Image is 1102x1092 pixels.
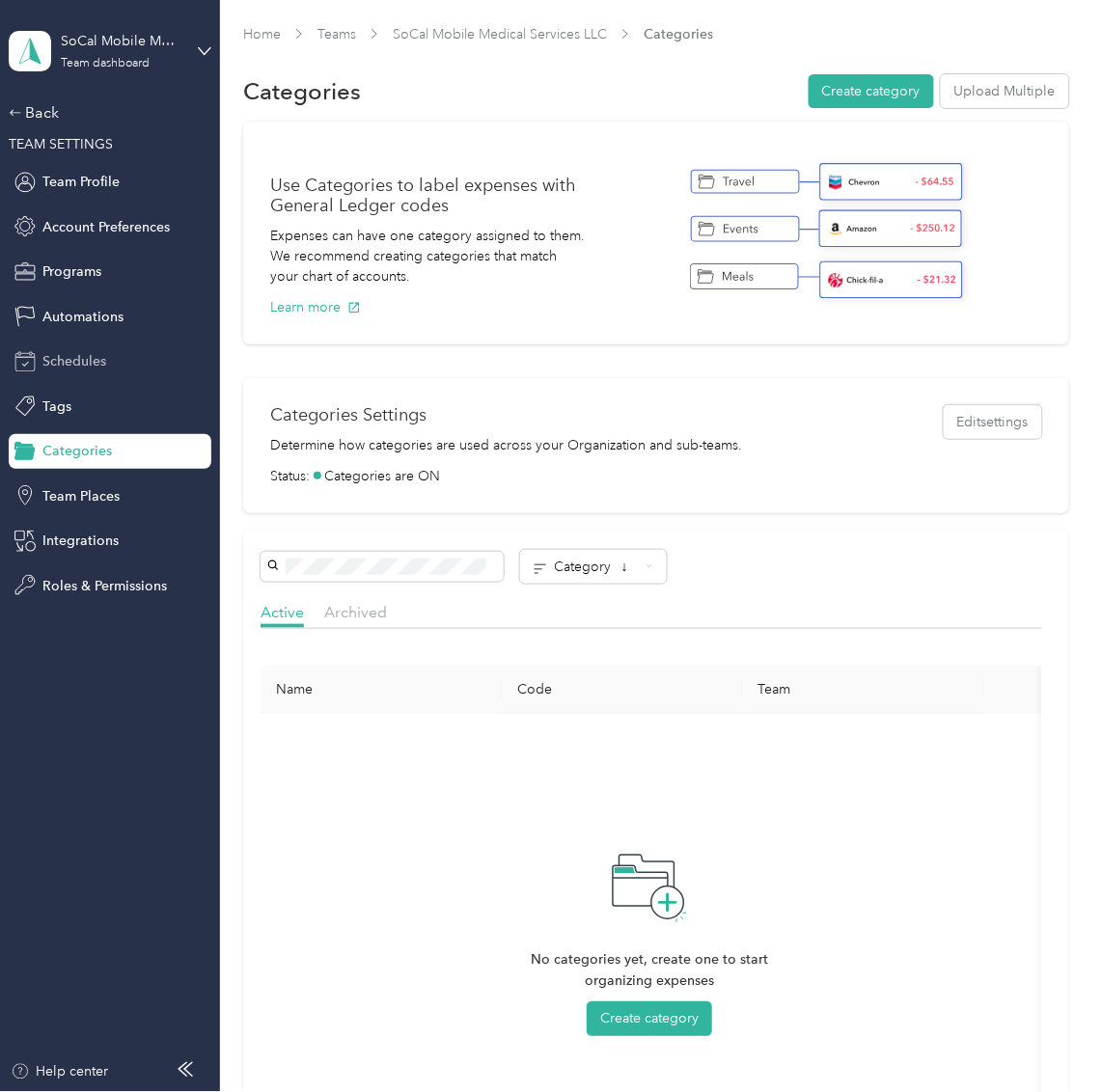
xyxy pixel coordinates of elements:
[502,666,743,714] th: Code
[944,405,1042,439] button: Editsettings
[621,559,628,575] span: ↓
[11,1062,109,1082] button: Help center
[243,26,281,42] a: Home
[61,31,181,51] div: SoCal Mobile Medical Services LLC
[393,26,607,42] a: SoCal Mobile Medical Services LLC
[531,949,768,970] div: No categories yet, create one to start
[690,149,975,317] img: Categories banner
[243,81,361,101] h1: Categories
[554,559,638,575] span: Category
[42,261,101,282] span: Programs
[531,970,768,992] div: organizing expenses
[42,351,106,371] span: Schedules
[743,666,984,714] th: Team
[317,26,356,42] a: Teams
[587,1001,712,1036] button: Create category
[42,217,170,237] span: Account Preferences
[270,435,742,455] p: Determine how categories are used across your Organization and sub-teams.
[261,603,304,621] span: Active
[42,531,119,551] span: Integrations
[9,101,202,124] div: Back
[42,172,120,192] span: Team Profile
[270,466,310,486] span: Status:
[994,984,1102,1092] iframe: Everlance-gr Chat Button Frame
[941,74,1069,108] button: Upload Multiple
[270,176,589,216] h1: Use Categories to label expenses with General Ledger codes
[9,136,113,152] span: TEAM SETTINGS
[42,486,120,506] span: Team Places
[418,466,440,486] span: ON
[270,226,589,287] p: Expenses can have one category assigned to them. We recommend creating categories that match your...
[61,58,150,69] div: Team dashboard
[324,603,387,621] span: Archived
[324,466,414,486] span: Categories are
[261,666,502,714] th: Name
[270,405,742,425] h1: Categories Settings
[644,24,713,44] span: Categories
[42,576,167,596] span: Roles & Permissions
[42,441,112,461] span: Categories
[270,297,361,317] button: Learn more
[809,74,934,108] button: Create category
[42,396,71,417] span: Tags
[42,307,124,327] span: Automations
